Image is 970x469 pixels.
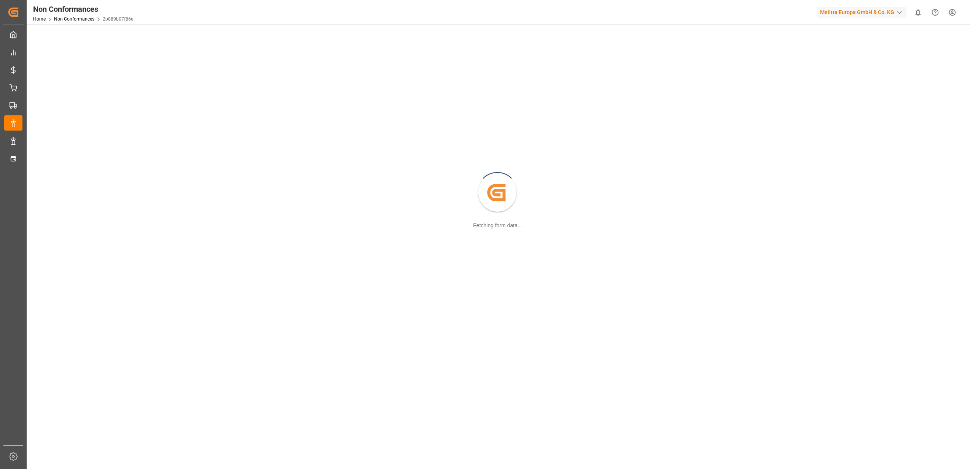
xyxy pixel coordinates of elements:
div: Fetching form data... [473,222,522,230]
div: Melitta Europa GmbH & Co. KG [817,7,906,18]
button: Melitta Europa GmbH & Co. KG [817,5,909,19]
div: Non Conformances [33,3,133,15]
button: Help Center [927,4,944,21]
a: Non Conformances [54,16,94,22]
a: Home [33,16,46,22]
button: show 0 new notifications [909,4,927,21]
